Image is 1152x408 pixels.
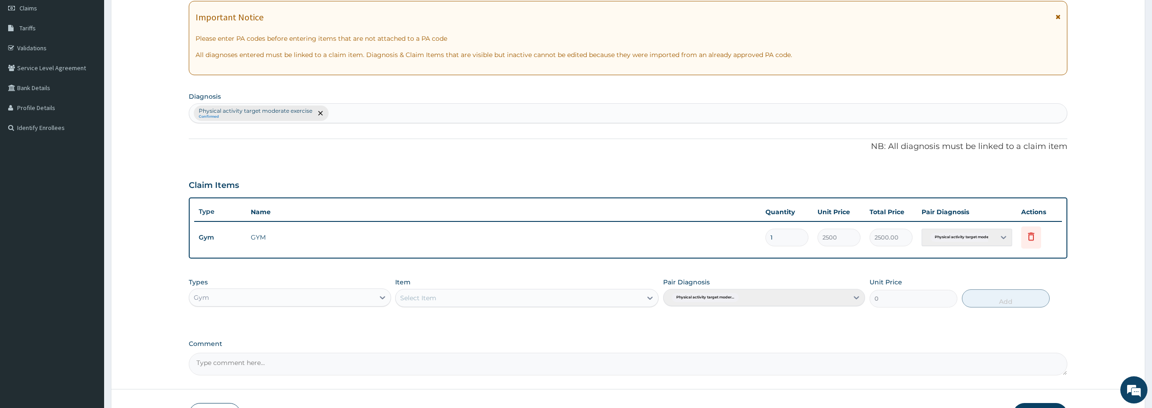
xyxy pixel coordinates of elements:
[400,293,436,302] div: Select Item
[194,229,246,246] td: Gym
[246,203,761,221] th: Name
[148,5,170,26] div: Minimize live chat window
[395,278,411,287] label: Item
[196,50,1061,59] p: All diagnoses entered must be linked to a claim item. Diagnosis & Claim Items that are visible bu...
[17,45,37,68] img: d_794563401_company_1708531726252_794563401
[19,4,37,12] span: Claims
[5,247,172,279] textarea: Type your message and hit 'Enter'
[870,278,902,287] label: Unit Price
[962,289,1050,307] button: Add
[19,24,36,32] span: Tariffs
[1017,203,1062,221] th: Actions
[196,34,1061,43] p: Please enter PA codes before entering items that are not attached to a PA code
[917,203,1017,221] th: Pair Diagnosis
[194,293,209,302] div: Gym
[189,278,208,286] label: Types
[663,278,710,287] label: Pair Diagnosis
[194,203,246,220] th: Type
[189,181,239,191] h3: Claim Items
[47,51,152,62] div: Chat with us now
[196,12,263,22] h1: Important Notice
[53,114,125,206] span: We're online!
[189,340,1067,348] label: Comment
[189,141,1067,153] p: NB: All diagnosis must be linked to a claim item
[189,92,221,101] label: Diagnosis
[761,203,813,221] th: Quantity
[865,203,917,221] th: Total Price
[813,203,865,221] th: Unit Price
[246,228,761,246] td: GYM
